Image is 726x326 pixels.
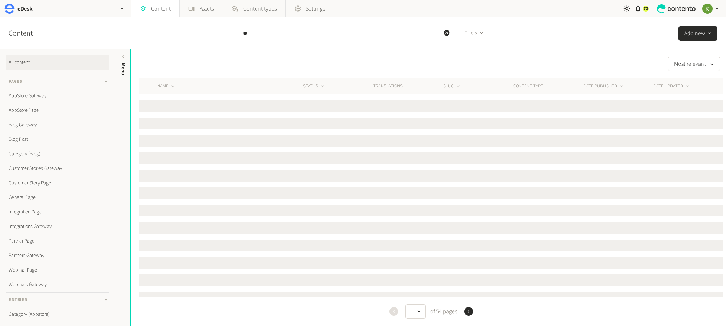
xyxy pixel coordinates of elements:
[583,83,624,90] button: DATE PUBLISHED
[6,307,109,322] a: Category (Appstore)
[17,4,33,13] h2: eDesk
[119,63,127,75] span: Menu
[6,234,109,248] a: Partner Page
[243,4,277,13] span: Content types
[513,78,583,94] th: CONTENT TYPE
[405,304,426,319] button: 1
[4,4,15,14] img: eDesk
[6,147,109,161] a: Category (Blog)
[6,89,109,103] a: AppStore Gateway
[6,190,109,205] a: General Page
[157,83,176,90] button: NAME
[6,132,109,147] a: Blog Post
[644,5,648,12] span: 73
[303,83,325,90] button: STATUS
[6,248,109,263] a: Partners Gateway
[443,83,461,90] button: SLUG
[6,55,109,70] a: All content
[9,297,27,303] span: Entries
[9,28,49,39] h2: Content
[6,176,109,190] a: Customer Story Page
[6,205,109,219] a: Integration Page
[6,219,109,234] a: Integrations Gateway
[6,263,109,277] a: Webinar Page
[6,277,109,292] a: Webinars Gateway
[465,29,477,37] span: Filters
[6,118,109,132] a: Blog Gateway
[306,4,325,13] span: Settings
[429,307,457,316] span: of 54 pages
[653,83,690,90] button: DATE UPDATED
[9,78,23,85] span: Pages
[6,161,109,176] a: Customer Stories Gateway
[6,103,109,118] a: AppStore Page
[373,78,443,94] th: Translations
[668,57,720,71] button: Most relevant
[678,26,717,41] button: Add new
[459,26,490,40] button: Filters
[702,4,713,14] img: Keelin Terry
